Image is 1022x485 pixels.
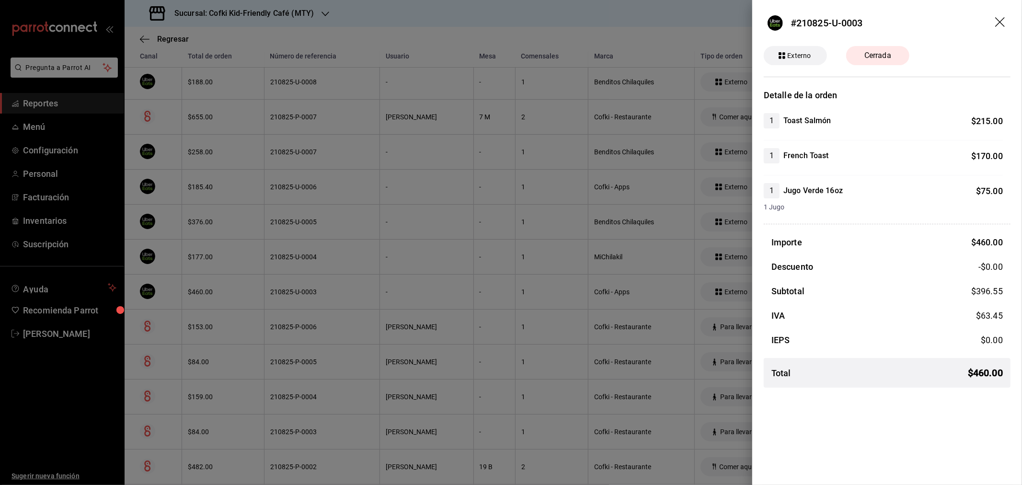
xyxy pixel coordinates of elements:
h3: Detalle de la orden [764,89,1011,102]
div: #210825-U-0003 [791,16,863,30]
h4: Jugo Verde 16oz [783,185,843,196]
h3: IEPS [771,334,790,346]
h3: Descuento [771,260,813,273]
h4: French Toast [783,150,829,162]
span: 1 Jugo [764,202,1003,212]
span: Externo [784,51,815,61]
h3: Subtotal [771,285,804,298]
span: 1 [764,185,780,196]
span: $ 0.00 [981,335,1003,345]
span: $ 63.45 [976,311,1003,321]
span: -$0.00 [978,260,1003,273]
span: $ 215.00 [971,116,1003,126]
span: $ 170.00 [971,151,1003,161]
h3: Importe [771,236,802,249]
h4: Toast Salmón [783,115,831,127]
span: $ 75.00 [976,186,1003,196]
button: drag [995,17,1007,29]
span: $ 460.00 [968,366,1003,380]
span: $ 460.00 [971,237,1003,247]
h3: Total [771,367,791,380]
h3: IVA [771,309,785,322]
span: $ 396.55 [971,286,1003,296]
span: Cerrada [859,50,897,61]
span: 1 [764,150,780,162]
span: 1 [764,115,780,127]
